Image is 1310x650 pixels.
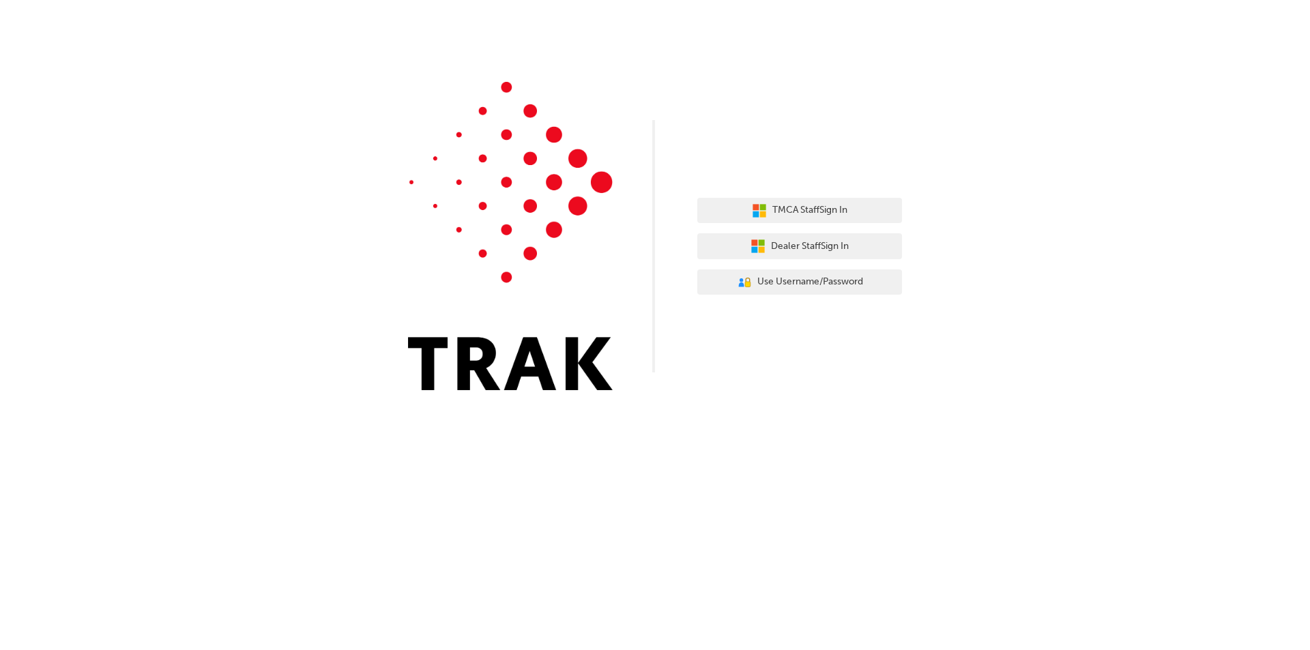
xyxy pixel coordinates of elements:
button: TMCA StaffSign In [697,198,902,224]
span: TMCA Staff Sign In [772,203,847,218]
button: Dealer StaffSign In [697,233,902,259]
span: Use Username/Password [757,274,863,290]
span: Dealer Staff Sign In [771,239,849,254]
img: Trak [408,82,613,390]
button: Use Username/Password [697,269,902,295]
